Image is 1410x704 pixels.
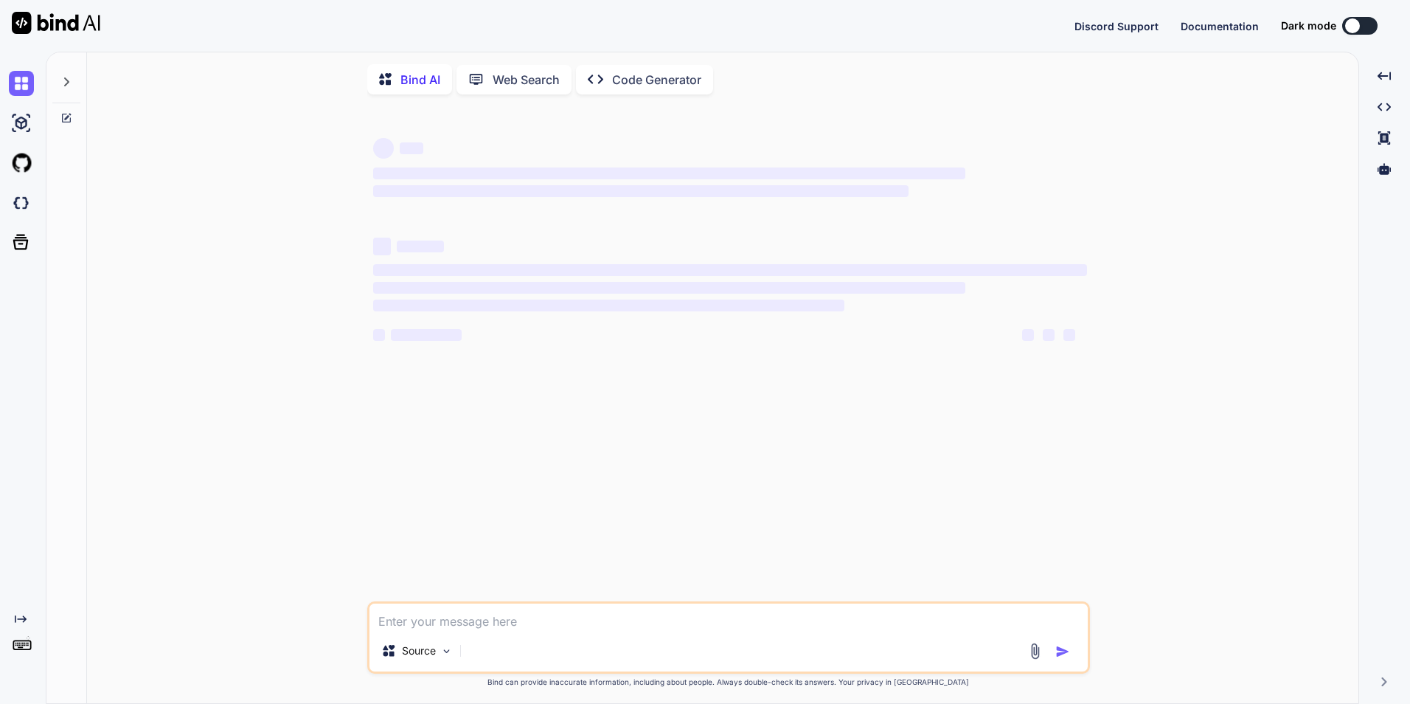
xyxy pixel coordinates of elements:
span: ‌ [1022,329,1034,341]
img: ai-studio [9,111,34,136]
p: Bind AI [400,71,440,89]
span: ‌ [391,329,462,341]
span: ‌ [400,142,423,154]
img: chat [9,71,34,96]
img: darkCloudIdeIcon [9,190,34,215]
span: ‌ [1063,329,1075,341]
span: ‌ [1043,329,1055,341]
button: Documentation [1181,18,1259,34]
span: Discord Support [1074,20,1159,32]
p: Code Generator [612,71,701,89]
p: Web Search [493,71,560,89]
span: ‌ [373,282,965,294]
img: Bind AI [12,12,100,34]
span: ‌ [373,185,909,197]
button: Discord Support [1074,18,1159,34]
span: ‌ [373,264,1087,276]
img: attachment [1027,643,1043,660]
p: Source [402,643,436,658]
span: Dark mode [1281,18,1336,33]
img: githubLight [9,151,34,176]
span: ‌ [373,168,965,179]
span: ‌ [373,300,844,311]
span: ‌ [397,241,444,252]
img: icon [1055,644,1070,659]
span: ‌ [373,329,385,341]
p: Bind can provide inaccurate information, including about people. Always double-check its answers.... [367,677,1090,688]
span: ‌ [373,238,391,255]
span: ‌ [373,138,394,159]
img: Pick Models [440,645,453,658]
span: Documentation [1181,20,1259,32]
